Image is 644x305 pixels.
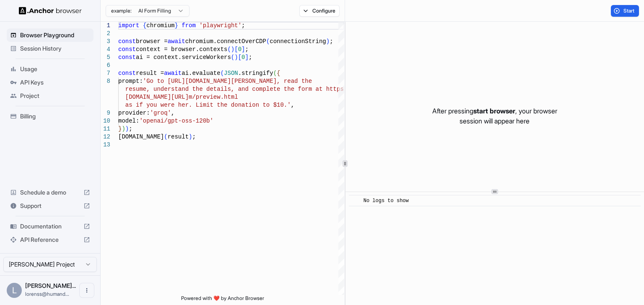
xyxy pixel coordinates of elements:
span: JSON [224,70,238,77]
span: API Reference [20,236,80,244]
span: context = browser.contexts [136,46,227,53]
div: 6 [101,62,110,69]
div: Browser Playground [7,28,93,42]
span: ( [231,54,234,61]
span: ; [129,126,132,132]
span: model: [118,118,139,124]
div: Project [7,89,93,103]
span: 'openai/gpt-oss-120b' [139,118,213,124]
span: ( [227,46,231,53]
span: ) [231,46,234,53]
button: Start [611,5,639,17]
span: Usage [20,65,90,73]
span: , [291,102,294,108]
div: L [7,283,22,298]
span: Schedule a demo [20,188,80,197]
div: Session History [7,42,93,55]
span: ) [125,126,129,132]
span: Browser Playground [20,31,90,39]
span: ; [249,54,252,61]
span: await [168,38,185,45]
span: await [164,70,182,77]
span: ) [326,38,330,45]
span: [DOMAIN_NAME][URL] [125,94,189,100]
div: 9 [101,109,110,117]
span: ; [192,133,195,140]
span: Powered with ❤️ by Anchor Browser [181,295,264,305]
span: Support [20,202,80,210]
span: ai.evaluate [182,70,220,77]
span: } [174,22,178,29]
span: 'groq' [150,110,171,116]
span: const [118,46,136,53]
span: ( [273,70,277,77]
span: ; [245,46,248,53]
span: Project [20,92,90,100]
span: ; [241,22,245,29]
span: from [182,22,196,29]
div: 12 [101,133,110,141]
span: API Keys [20,78,90,87]
span: result = [136,70,164,77]
button: Configure [299,5,340,17]
span: browser = [136,38,168,45]
span: [DOMAIN_NAME] [118,133,164,140]
div: 7 [101,69,110,77]
span: ] [241,46,245,53]
button: Open menu [79,283,94,298]
span: , [171,110,174,116]
div: API Keys [7,76,93,89]
span: ] [245,54,248,61]
div: Support [7,199,93,213]
span: Start [623,8,635,14]
span: chromium.connectOverCDP [185,38,266,45]
span: start browser [473,107,515,115]
span: m/preview.html [189,94,238,100]
span: result [168,133,189,140]
span: No logs to show [364,198,409,204]
span: connectionString [270,38,326,45]
span: ) [122,126,125,132]
div: 2 [101,30,110,38]
span: 'playwright' [199,22,241,29]
div: 8 [101,77,110,85]
span: } [118,126,122,132]
p: After pressing , your browser session will appear here [432,106,557,126]
div: Usage [7,62,93,76]
span: 'Go to [URL][DOMAIN_NAME][PERSON_NAME], re [143,78,291,85]
span: [ [234,46,238,53]
div: Documentation [7,220,93,233]
span: ) [234,54,238,61]
span: prompt: [118,78,143,85]
span: Documentation [20,222,80,231]
span: ( [266,38,270,45]
span: const [118,70,136,77]
span: const [118,54,136,61]
span: import [118,22,139,29]
img: Anchor Logo [19,7,82,15]
span: Billing [20,112,90,120]
div: API Reference [7,233,93,246]
span: lorenss@humandata.dev [25,291,69,297]
span: [ [238,54,241,61]
span: { [143,22,146,29]
span: ; [330,38,333,45]
span: .stringify [238,70,273,77]
span: orm at https:// [301,86,354,92]
div: Schedule a demo [7,186,93,199]
span: 0 [238,46,241,53]
span: { [277,70,280,77]
span: as if you were her. Limit the donation to $10.' [125,102,291,108]
span: 0 [241,54,245,61]
span: const [118,38,136,45]
span: ad the [291,78,312,85]
span: Lorenss Martinsons [25,282,76,289]
span: ( [164,133,167,140]
span: example: [111,8,132,14]
span: ​ [353,197,357,205]
div: 10 [101,117,110,125]
div: 5 [101,54,110,62]
span: provider: [118,110,150,116]
span: ) [189,133,192,140]
div: 11 [101,125,110,133]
